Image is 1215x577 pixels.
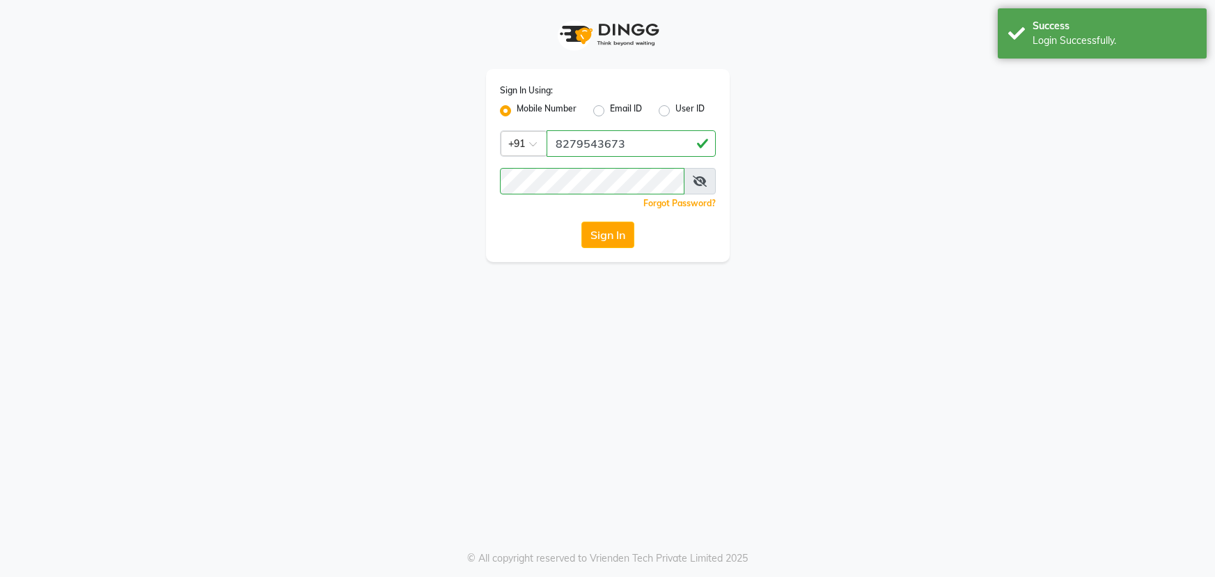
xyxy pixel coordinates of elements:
label: Sign In Using: [500,84,553,97]
input: Username [500,168,684,194]
label: User ID [675,102,705,119]
img: logo1.svg [552,14,664,55]
div: Login Successfully. [1033,33,1196,48]
label: Email ID [610,102,642,119]
input: Username [547,130,716,157]
label: Mobile Number [517,102,577,119]
a: Forgot Password? [643,198,716,208]
button: Sign In [581,222,634,248]
div: Success [1033,19,1196,33]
